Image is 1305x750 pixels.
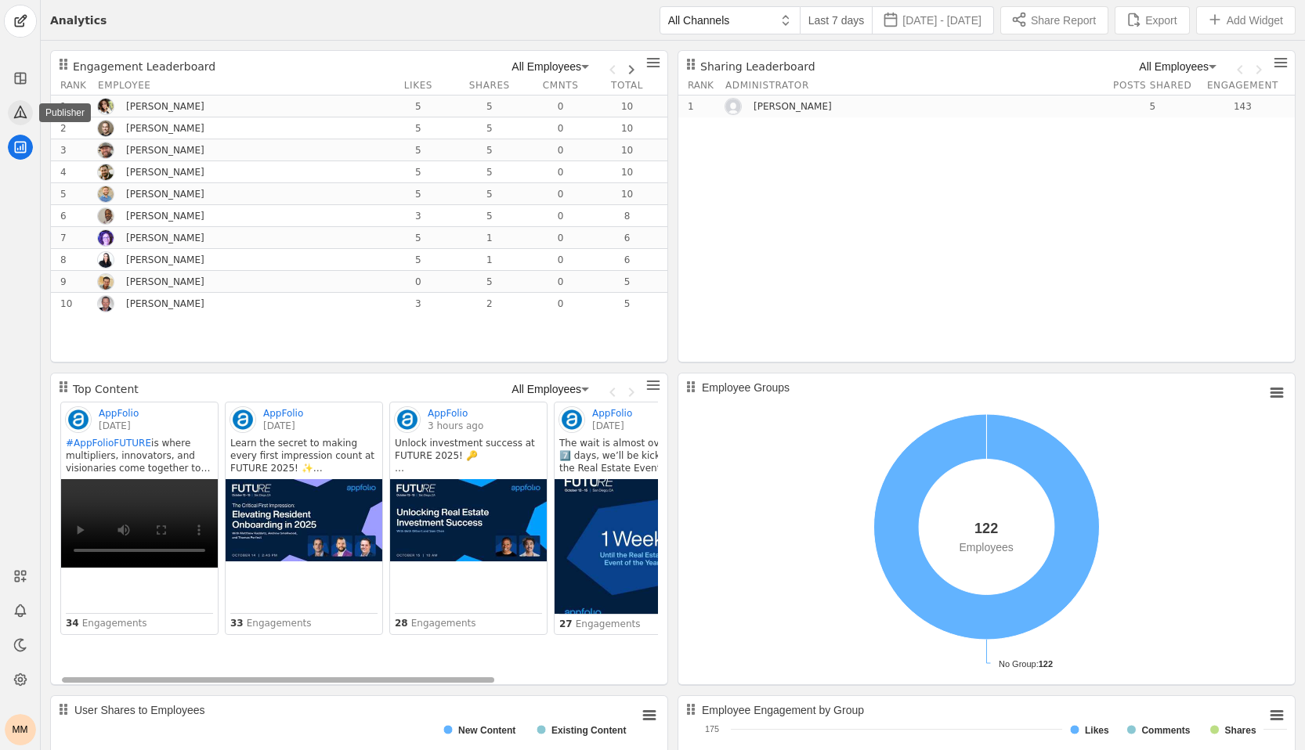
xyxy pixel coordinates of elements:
[230,617,244,629] div: 33
[678,76,725,95] div: User Rank
[395,407,420,432] img: cache
[725,99,741,114] img: unknown-user-light.svg
[66,437,213,474] pre: is where multipliers, innovators, and visionaries come together to shape the future of the real e...
[126,188,264,200] div: Chase Jamieson
[126,166,264,178] div: Derek Hines
[395,617,408,629] div: 28
[705,724,719,734] text: 175
[555,479,711,614] img: undefined
[5,714,36,745] button: MM
[454,76,525,95] div: Shares
[999,659,1053,669] text: No Group:
[559,437,707,474] pre: The wait is almost over! In just 7️⃣ days, we’ll be kicking off the Real Estate Event of the Year...
[126,100,264,113] div: Lisa Collins
[390,479,547,561] img: undefined
[1085,725,1109,736] text: Likes
[383,76,454,95] div: Likes
[98,121,114,136] img: cache
[126,144,264,157] div: Ryan Harris
[1000,6,1108,34] button: Share Report
[1227,13,1283,28] span: Add Widget
[395,437,542,474] pre: Unlock investment success at FUTURE 2025! 🔑 Join AppFolio’s and on [DATE] for a must-see session ...
[668,14,730,27] span: All Channels
[98,99,114,114] img: cache
[126,297,264,310] div: Paul Puckett
[902,13,981,28] span: [DATE] - [DATE]
[873,6,994,34] button: [DATE] - [DATE]
[645,377,661,398] app-icon-button: Chart context menu
[225,402,383,635] a: AppFolio[DATE]Learn the secret to making every first impression count at FUTURE 2025! ✨Join,, and...
[411,618,476,629] span: Engagements
[98,186,114,202] img: cache
[98,274,114,290] img: cache
[98,230,114,246] img: cache
[596,76,667,95] div: Total Engagements
[98,208,114,224] img: cache
[554,402,712,635] a: AppFolio[DATE]The wait is almost over! In just 7️⃣ days, we’ll be kicking off the Real Estate Eve...
[1039,659,1053,669] tspan: 122
[559,618,573,630] div: 27
[74,704,205,716] text: User Shares to Employees
[99,420,139,432] a: [DATE]
[82,618,147,629] span: Engagements
[592,407,632,420] a: AppFolio
[1145,13,1177,28] span: Export
[50,13,107,28] div: Analytics
[39,103,91,122] div: Publisher
[617,56,636,74] button: Next page
[1141,725,1190,736] text: Comments
[66,407,91,432] img: cache
[126,210,264,222] div: Olufemi Adedeji
[247,618,312,629] span: Engagements
[808,13,865,28] span: Last 7 days
[1196,6,1296,34] button: Add Widget
[512,383,581,395] span: All Employees
[126,232,264,244] div: Stacy Holden
[974,521,998,536] strong: 122
[263,420,303,432] a: [DATE]
[73,381,139,397] div: Top Content
[725,76,1105,95] div: User Name
[51,76,98,95] div: Employee Rank
[458,725,515,736] text: New Content
[1115,6,1189,34] button: Export
[512,60,581,73] span: All Employees
[389,402,548,635] a: AppFolio3 hours agoUnlock investment success at FUTURE 2025! 🔑Join AppFolio’sandon [DATE] for a m...
[702,381,790,394] text: Employee Groups
[754,100,891,113] div: Maxwell Malone
[98,164,114,180] img: cache
[98,296,114,312] img: cache
[263,407,303,420] a: AppFolio
[960,539,1014,555] div: Employees
[645,54,661,76] app-icon-button: Chart context menu
[126,254,264,266] div: Lilian Dandona
[73,59,215,74] div: Engagement Leaderboard
[428,420,483,432] a: 3 hours ago
[801,6,873,34] button: Last 7 days
[525,76,596,95] div: Comments
[559,407,584,432] img: cache
[702,704,864,716] text: Employee Engagement by Group
[551,725,626,736] text: Existing Content
[230,407,255,432] img: cache
[98,252,114,268] img: cache
[1105,76,1200,95] div: Number of Posts Shared with Employees
[126,122,264,135] div: Samuel Herring
[1200,76,1295,95] div: Employee Engagement
[576,618,641,629] span: Engagements
[428,407,468,420] a: AppFolio
[226,479,382,561] img: undefined
[99,407,139,420] a: AppFolio
[60,402,219,635] a: AppFolio[DATE]#AppFolioFUTUREis where multipliers, innovators, and visionaries come together to s...
[126,276,264,288] div: Jeff Johnson
[98,142,114,158] img: cache
[66,617,79,629] div: 34
[678,373,1295,684] svg: Employee Groups
[1225,725,1256,736] text: Shares
[1273,54,1289,76] app-icon-button: Chart context menu
[66,438,151,449] a: #AppFolioFUTURE
[230,437,378,474] pre: Learn the secret to making every first impression count at FUTURE 2025! ✨ Join , , and on [DATE] ...
[1031,13,1096,28] span: Share Report
[98,76,383,95] div: Employee Name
